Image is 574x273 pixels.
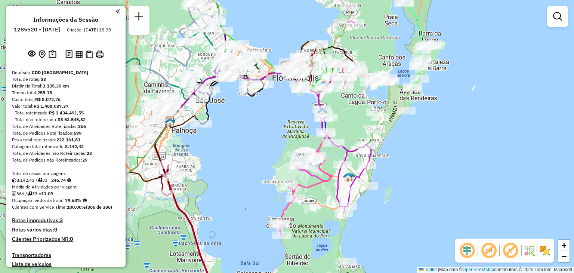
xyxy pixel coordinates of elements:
div: Map data © contributors,© 2025 TomTom, Microsoft [417,267,574,273]
strong: 0 [54,226,57,233]
img: 2368 - Warecloud Autódromo [346,172,355,181]
a: Nova sessão e pesquisa [132,9,146,26]
a: Exibir filtros [550,9,565,24]
div: Criação: [DATE] 18:38 [64,27,114,33]
div: Total de Atividades não Roteirizadas: [12,150,120,157]
div: 8.142,43 / 33 = [12,177,120,184]
strong: 100,00% [67,204,86,210]
div: Tempo total: [12,89,120,96]
span: Exibir NR [480,242,498,260]
img: Exibir/Ocultar setores [539,245,551,257]
h4: Transportadoras [12,252,120,258]
span: Exibir rótulo [502,242,519,260]
strong: 29 [82,157,87,163]
span: − [562,252,567,261]
img: Ilha Centro [318,81,328,91]
div: Distância Total: [12,83,120,89]
div: Total de caixas por viagem: [12,170,120,177]
strong: 33 [41,76,46,82]
i: Meta Caixas/viagem: 172,72 Diferença: 74,02 [67,178,71,182]
img: WCL - Campeche [343,172,353,182]
a: OpenStreetMap [463,267,494,272]
div: Cubagem total roteirizado: [12,143,120,150]
div: - Total roteirizado: [12,110,120,116]
div: Total de Pedidos Roteirizados: [12,130,120,136]
i: Total de Atividades [12,191,16,196]
img: FAD - Pirajubae [318,108,327,117]
a: Clique aqui para minimizar o painel [116,7,120,15]
div: Total de rotas: [12,76,120,83]
a: Zoom in [558,240,570,251]
div: Depósito: [12,69,120,76]
i: Cubagem total roteirizado [12,178,16,182]
strong: R$ 8.072,76 [35,96,61,102]
h4: Rotas improdutivas: [12,217,120,224]
div: Média de Atividades por viagem: [12,184,120,190]
button: Centralizar mapa no depósito ou ponto de apoio [37,49,47,60]
button: Exibir sessão original [27,48,37,60]
img: Fluxo de ruas [523,245,535,257]
span: + [562,240,567,250]
a: Leaflet [419,267,437,272]
div: Peso total roteirizado: [12,136,120,143]
strong: R$ 1.488.037,37 [34,103,68,109]
strong: 3.135,30 km [43,83,69,89]
button: Logs desbloquear sessão [64,49,74,60]
h4: Rotas vários dias: [12,227,120,233]
h4: Lista de veículos [12,261,120,267]
h4: Clientes Priorizados NR: [12,236,120,242]
h4: Informações da Sessão [33,16,98,23]
strong: R$ 1.434.491,55 [49,110,84,116]
h6: 1285520 - [DATE] [14,26,60,33]
strong: 246,74 [51,177,66,183]
div: - Total não roteirizado: [12,116,120,123]
button: Visualizar relatório de Roteirização [74,49,84,59]
strong: CDD [GEOGRAPHIC_DATA] [32,70,88,75]
i: Total de rotas [37,178,42,182]
img: 712 UDC Full Palhoça [165,117,175,127]
strong: 8.142,43 [65,144,84,149]
strong: 3 [60,217,63,224]
div: Total de Atividades Roteirizadas: [12,123,120,130]
a: Zoom out [558,251,570,262]
span: Clientes com Service Time: [12,204,67,210]
span: Ocupação média da frota: [12,197,64,203]
strong: 255:15 [37,90,52,95]
strong: 23 [87,150,92,156]
div: Custo total: [12,96,120,103]
i: Total de rotas [27,191,32,196]
em: Média calculada utilizando a maior ocupação (%Peso ou %Cubagem) de cada rota da sessão. Rotas cro... [83,198,87,203]
strong: 222.161,83 [56,137,80,142]
strong: 699 [74,130,81,136]
strong: 11,09 [41,191,53,196]
strong: 0 [70,236,73,242]
strong: (386 de 386) [86,204,112,210]
button: Imprimir Rotas [94,49,105,60]
img: CDD Florianópolis [165,116,175,126]
button: Painel de Sugestão [47,49,58,60]
span: Ocultar deslocamento [458,242,476,260]
strong: 79,68% [65,197,81,203]
div: Total de Pedidos não Roteirizados: [12,157,120,163]
div: Valor total: [12,103,120,110]
span: | [438,267,439,272]
button: Visualizar Romaneio [84,49,94,60]
strong: 366 [78,123,86,129]
div: 366 / 33 = [12,190,120,197]
strong: R$ 53.545,82 [58,117,86,122]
